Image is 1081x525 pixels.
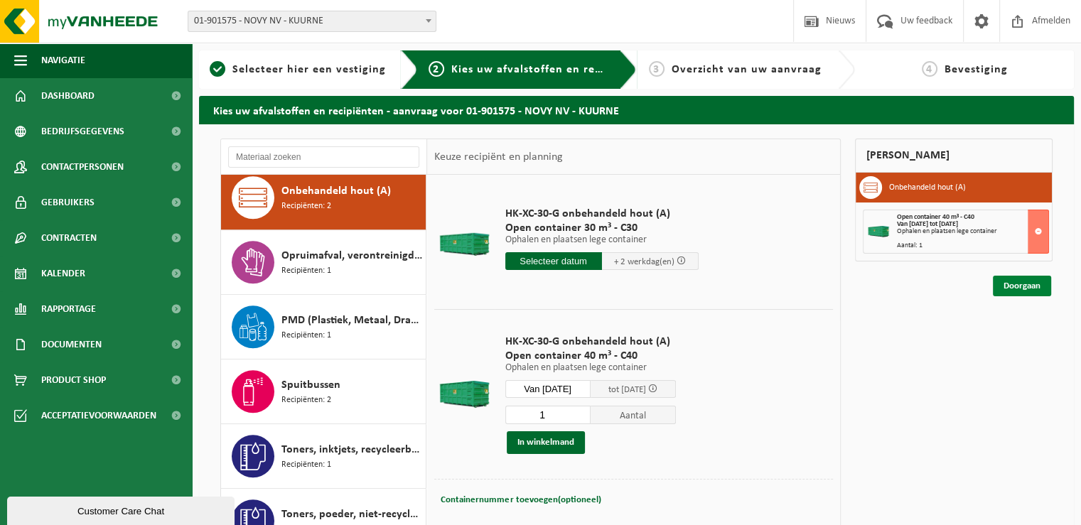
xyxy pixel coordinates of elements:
h2: Kies uw afvalstoffen en recipiënten - aanvraag voor 01-901575 - NOVY NV - KUURNE [199,96,1074,124]
span: Contactpersonen [41,149,124,185]
span: Open container 40 m³ - C40 [897,213,974,221]
h3: Onbehandeld hout (A) [889,176,966,199]
span: Toners, poeder, niet-recycleerbaar, niet gevaarlijk [281,506,422,523]
span: Toners, inktjets, recycleerbaar, gevaarlijk [281,441,422,458]
input: Selecteer datum [505,380,591,398]
span: 01-901575 - NOVY NV - KUURNE [188,11,436,32]
button: Spuitbussen Recipiënten: 2 [221,359,426,424]
span: 01-901575 - NOVY NV - KUURNE [188,11,436,31]
input: Selecteer datum [505,252,602,270]
span: Containernummer toevoegen(optioneel) [441,495,601,504]
span: Opruimafval, verontreinigd, ontvlambaar [281,247,422,264]
a: Doorgaan [993,276,1051,296]
span: + 2 werkdag(en) [614,257,674,266]
span: HK-XC-30-G onbehandeld hout (A) [505,335,676,349]
a: 1Selecteer hier een vestiging [206,61,389,78]
span: Recipiënten: 1 [281,458,331,472]
p: Ophalen en plaatsen lege container [505,235,699,245]
span: Spuitbussen [281,377,340,394]
span: 3 [649,61,665,77]
span: PMD (Plastiek, Metaal, Drankkartons) (bedrijven) [281,312,422,329]
button: Onbehandeld hout (A) Recipiënten: 2 [221,166,426,230]
span: Open container 40 m³ - C40 [505,349,676,363]
span: Onbehandeld hout (A) [281,183,391,200]
div: Ophalen en plaatsen lege container [897,228,1048,235]
input: Materiaal zoeken [228,146,419,168]
span: Recipiënten: 1 [281,329,331,342]
p: Ophalen en plaatsen lege container [505,363,676,373]
span: Product Shop [41,362,106,398]
span: Gebruikers [41,185,95,220]
strong: Van [DATE] tot [DATE] [897,220,958,228]
button: PMD (Plastiek, Metaal, Drankkartons) (bedrijven) Recipiënten: 1 [221,295,426,359]
span: 1 [210,61,225,77]
span: Overzicht van uw aanvraag [672,64,822,75]
button: Containernummer toevoegen(optioneel) [439,490,602,510]
button: Toners, inktjets, recycleerbaar, gevaarlijk Recipiënten: 1 [221,424,426,489]
span: Recipiënten: 1 [281,264,331,278]
span: Recipiënten: 2 [281,200,331,213]
span: Dashboard [41,78,95,114]
div: Keuze recipiënt en planning [427,139,569,175]
span: Aantal [591,406,676,424]
span: Bevestiging [945,64,1008,75]
span: Acceptatievoorwaarden [41,398,156,433]
span: Documenten [41,327,102,362]
span: Kalender [41,256,85,291]
button: In winkelmand [507,431,585,454]
button: Opruimafval, verontreinigd, ontvlambaar Recipiënten: 1 [221,230,426,295]
span: Kies uw afvalstoffen en recipiënten [451,64,647,75]
span: Bedrijfsgegevens [41,114,124,149]
span: Contracten [41,220,97,256]
div: [PERSON_NAME] [855,139,1053,173]
span: Rapportage [41,291,96,327]
span: tot [DATE] [608,385,646,394]
span: HK-XC-30-G onbehandeld hout (A) [505,207,699,221]
span: Recipiënten: 2 [281,394,331,407]
span: Open container 30 m³ - C30 [505,221,699,235]
span: 2 [429,61,444,77]
iframe: chat widget [7,494,237,525]
span: Navigatie [41,43,85,78]
span: 4 [922,61,937,77]
div: Aantal: 1 [897,242,1048,249]
span: Selecteer hier een vestiging [232,64,386,75]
